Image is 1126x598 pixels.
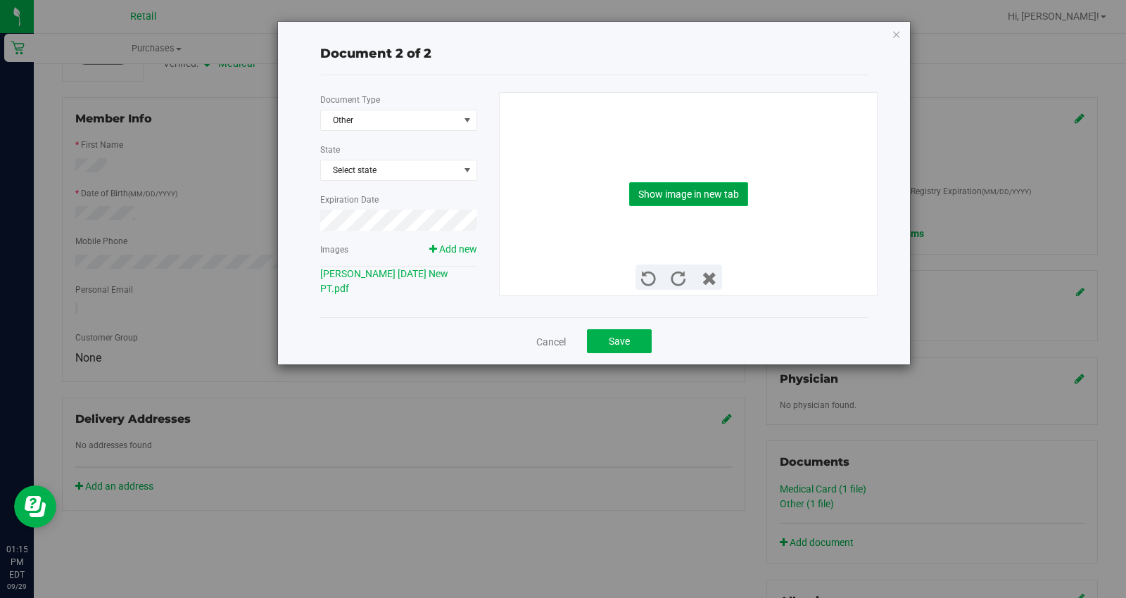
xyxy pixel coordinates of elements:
a: [PERSON_NAME] [DATE] New PT.pdf [320,268,448,294]
label: Document Type [320,94,380,106]
span: Select state [321,160,476,180]
span: select [459,110,476,130]
div: Document 2 of 2 [320,44,868,63]
button: Show image in new tab [629,182,748,206]
label: Images [320,243,348,256]
a: Add new [429,243,477,255]
span: Add new [439,243,477,255]
label: State [320,144,340,156]
button: Save [587,329,652,353]
label: Expiration Date [320,193,379,206]
span: Save [609,336,630,347]
span: Other [321,110,459,130]
iframe: Resource center [14,485,56,528]
a: Cancel [536,335,566,349]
